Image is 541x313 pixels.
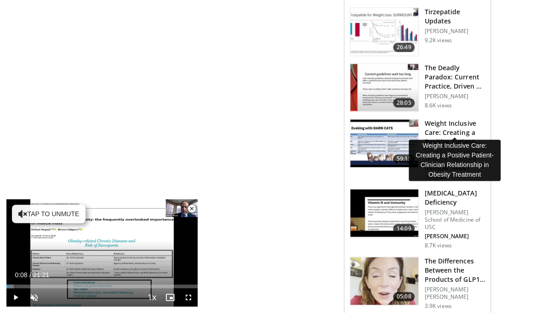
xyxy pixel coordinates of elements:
[29,271,31,279] span: /
[424,93,485,100] p: [PERSON_NAME]
[424,63,485,91] h3: The Deadly Paradox: Current Practice, Driven by Guidelines, Is Not A…
[424,209,485,231] p: [PERSON_NAME] School of Medicine of USC
[424,257,485,284] h3: The Differences Between the Products of GLP1's and GLP/GIPs
[393,43,415,52] span: 26:49
[424,233,485,240] p: [PERSON_NAME]
[179,288,198,307] button: Fullscreen
[424,119,485,146] h3: Weight Inclusive Care: Creating a Positive Patient-Clinician Relatio…
[350,119,418,167] img: 60bc63fc-a24a-4d92-bd59-66cf095eb6ba.150x105_q85_crop-smart_upscale.jpg
[424,286,485,301] p: [PERSON_NAME] [PERSON_NAME]
[350,189,418,237] img: fca3ca78-03ee-44d9-aee4-02e6f15d297e.150x105_q85_crop-smart_upscale.jpg
[350,63,485,112] a: 28:05 The Deadly Paradox: Current Practice, Driven by Guidelines, Is Not A… [PERSON_NAME] 8.6K views
[424,189,485,207] h3: [MEDICAL_DATA] Deficiency
[6,199,198,307] video-js: Video Player
[424,242,451,249] p: 8.7K views
[350,257,485,310] a: 05:08 The Differences Between the Products of GLP1's and GLP/GIPs [PERSON_NAME] [PERSON_NAME] 3.9...
[161,288,179,307] button: Enable picture-in-picture mode
[15,271,27,279] span: 0:08
[350,119,485,181] a: 59:15 Weight Inclusive Care: Creating a Positive Patient-Clinician Relatio… [US_STATE] Academy of...
[393,224,415,233] span: 14:09
[12,205,85,223] button: Tap to unmute
[25,288,43,307] button: Unmute
[350,7,485,56] a: 26:49 Tirzepatide Updates [PERSON_NAME] 9.2K views
[350,257,418,305] img: 76b7b1eb-7e8f-4977-a71f-9f64313ac1b6.150x105_q85_crop-smart_upscale.jpg
[424,102,451,109] p: 8.6K views
[424,7,485,26] h3: Tirzepatide Updates
[409,140,501,181] div: Weight Inclusive Care: Creating a Positive Patient-Clinician Relationship in Obesity Treatment
[33,271,49,279] span: 21:21
[350,64,418,112] img: 268393cb-d3f6-4886-9bab-8cb750ff858e.150x105_q85_crop-smart_upscale.jpg
[424,302,451,310] p: 3.9K views
[6,288,25,307] button: Play
[393,292,415,301] span: 05:08
[6,285,198,288] div: Progress Bar
[142,288,161,307] button: Playback Rate
[350,8,418,56] img: 427d1383-ab89-434b-96e2-42dd17861ad8.150x105_q85_crop-smart_upscale.jpg
[393,154,415,163] span: 59:15
[424,28,485,35] p: [PERSON_NAME]
[350,189,485,249] a: 14:09 [MEDICAL_DATA] Deficiency [PERSON_NAME] School of Medicine of USC [PERSON_NAME] 8.7K views
[393,98,415,107] span: 28:05
[424,37,451,44] p: 9.2K views
[182,199,201,218] button: Close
